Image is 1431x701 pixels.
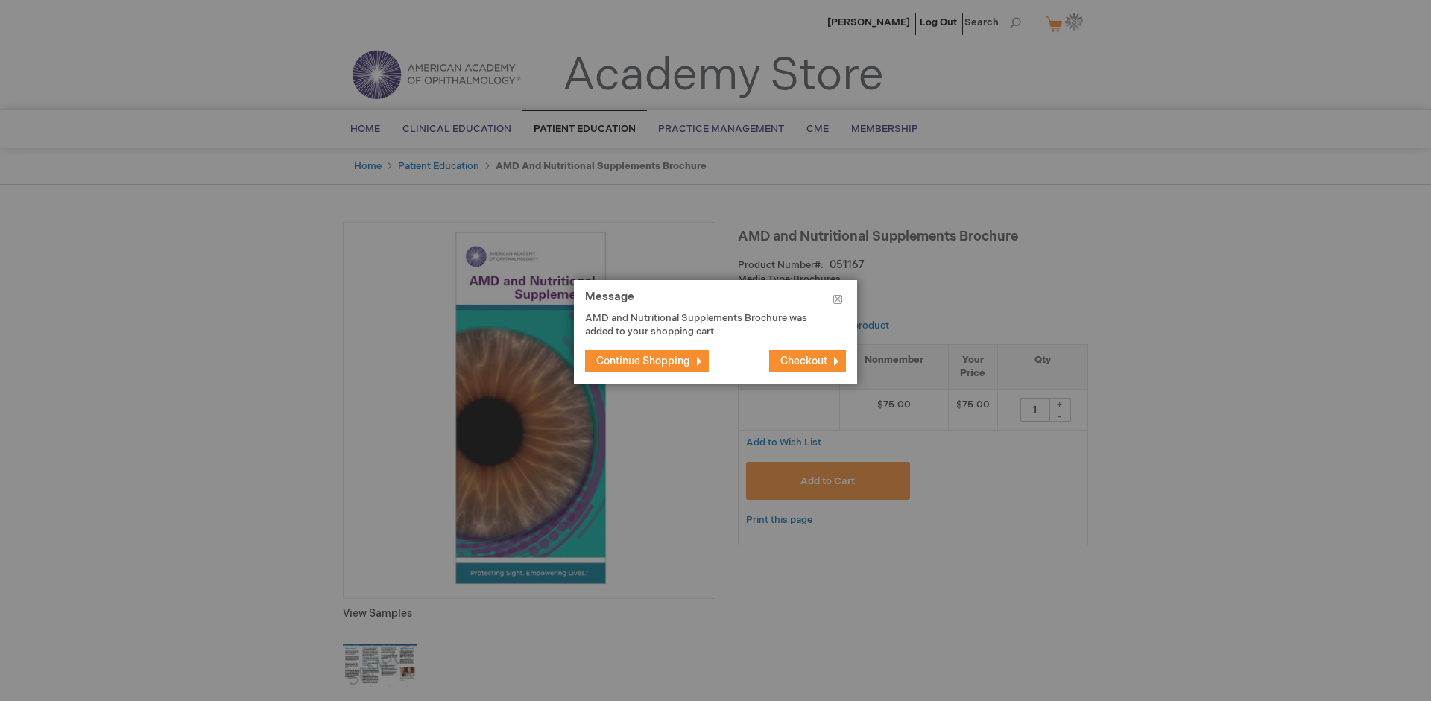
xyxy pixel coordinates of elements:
[780,355,827,367] span: Checkout
[585,291,846,311] h1: Message
[585,350,709,372] button: Continue Shopping
[769,350,846,372] button: Checkout
[585,311,824,339] p: AMD and Nutritional Supplements Brochure was added to your shopping cart.
[596,355,690,367] span: Continue Shopping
